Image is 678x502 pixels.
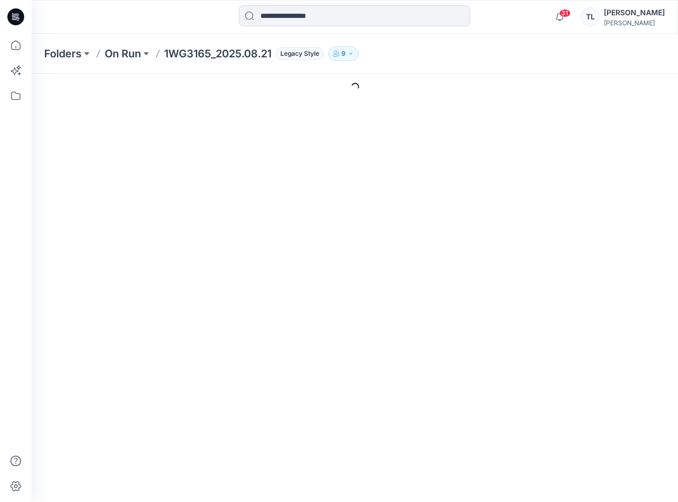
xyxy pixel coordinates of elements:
[164,46,271,61] p: 1WG3165_2025.08.21
[328,46,359,61] button: 9
[276,47,324,60] span: Legacy Style
[341,48,346,59] p: 9
[271,46,324,61] button: Legacy Style
[32,74,678,502] iframe: edit-style
[604,6,665,19] div: [PERSON_NAME]
[604,19,665,27] div: [PERSON_NAME]
[44,46,82,61] a: Folders
[105,46,141,61] a: On Run
[581,7,600,26] div: TL
[559,9,571,17] span: 31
